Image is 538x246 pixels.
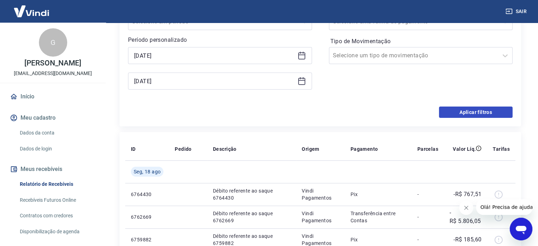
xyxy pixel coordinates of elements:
a: Dados da conta [17,126,97,140]
a: Relatório de Recebíveis [17,177,97,191]
p: - [417,213,438,221]
a: Início [8,89,97,104]
p: - [417,191,438,198]
p: Vindi Pagamentos [302,210,339,224]
button: Sair [504,5,530,18]
span: Olá! Precisa de ajuda? [4,5,59,11]
button: Meus recebíveis [8,161,97,177]
div: G [39,28,67,57]
p: Débito referente ao saque 6762669 [213,210,290,224]
label: Tipo de Movimentação [330,37,511,46]
input: Data final [134,76,295,86]
p: Transferência entre Contas [351,210,406,224]
p: Pix [351,236,406,243]
p: Vindi Pagamentos [302,187,339,201]
p: Pedido [175,145,191,153]
p: Descrição [213,145,237,153]
iframe: Botão para abrir a janela de mensagens [510,218,532,240]
p: [PERSON_NAME] [24,59,81,67]
p: Parcelas [417,145,438,153]
p: Tarifas [493,145,510,153]
a: Disponibilização de agenda [17,224,97,239]
p: Pix [351,191,406,198]
a: Recebíveis Futuros Online [17,193,97,207]
p: [EMAIL_ADDRESS][DOMAIN_NAME] [14,70,92,77]
p: Pagamento [351,145,378,153]
a: Dados de login [17,142,97,156]
iframe: Mensagem da empresa [476,199,532,215]
a: Contratos com credores [17,208,97,223]
img: Vindi [8,0,54,22]
button: Meu cadastro [8,110,97,126]
p: - [417,236,438,243]
button: Aplicar filtros [439,107,513,118]
span: Seg, 18 ago [134,168,161,175]
p: 6764430 [131,191,163,198]
p: -R$ 185,60 [453,235,481,244]
p: Período personalizado [128,36,312,44]
p: 6762669 [131,213,163,221]
p: Débito referente ao saque 6764430 [213,187,290,201]
iframe: Fechar mensagem [459,201,473,215]
input: Data inicial [134,50,295,61]
p: -R$ 5.806,05 [450,208,481,225]
p: Valor Líq. [453,145,476,153]
p: ID [131,145,136,153]
p: Origem [302,145,319,153]
p: -R$ 767,51 [453,190,481,199]
p: 6759882 [131,236,163,243]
